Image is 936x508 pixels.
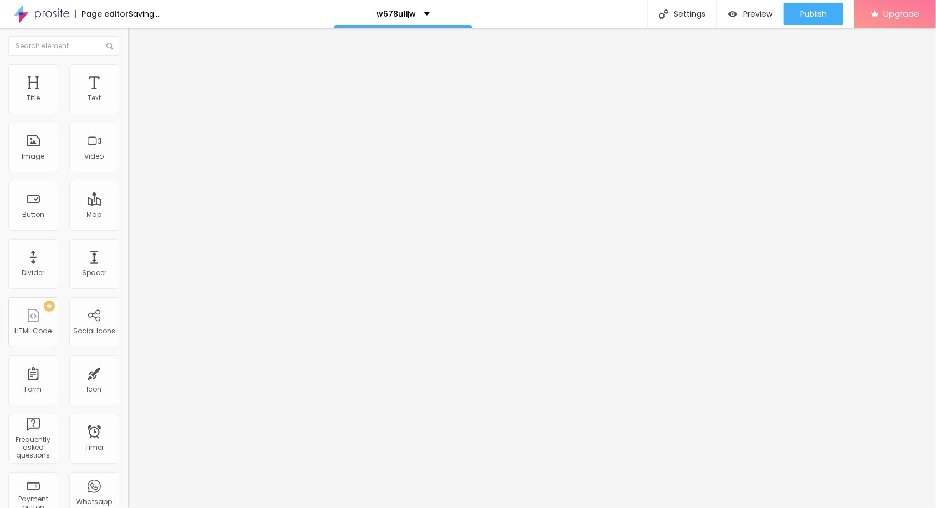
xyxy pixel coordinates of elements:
[377,10,416,18] p: w678u1ijw
[728,9,737,19] img: view-1.svg
[25,385,42,393] div: Form
[75,10,129,18] div: Page editor
[85,153,104,160] div: Video
[659,9,668,19] img: Icone
[106,43,113,49] img: Icone
[82,269,106,277] div: Spacer
[129,10,159,18] div: Saving...
[8,36,119,56] input: Search element
[88,94,101,102] div: Text
[11,436,55,460] div: Frequently asked questions
[85,444,104,451] div: Timer
[87,211,102,219] div: Map
[883,9,919,18] span: Upgrade
[784,3,843,25] button: Publish
[87,385,102,393] div: Icon
[22,211,44,219] div: Button
[717,3,784,25] button: Preview
[743,9,772,18] span: Preview
[15,327,52,335] div: HTML Code
[73,327,115,335] div: Social Icons
[22,153,45,160] div: Image
[800,9,827,18] span: Publish
[22,269,45,277] div: Divider
[27,94,40,102] div: Title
